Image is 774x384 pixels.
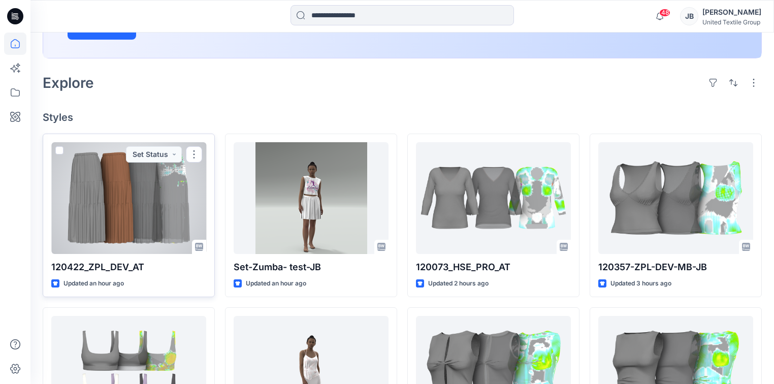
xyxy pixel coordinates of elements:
[702,18,761,26] div: United Textile Group
[43,111,762,123] h4: Styles
[416,142,571,254] a: 120073_HSE_PRO_AT
[702,6,761,18] div: [PERSON_NAME]
[63,278,124,289] p: Updated an hour ago
[246,278,306,289] p: Updated an hour ago
[428,278,489,289] p: Updated 2 hours ago
[416,260,571,274] p: 120073_HSE_PRO_AT
[234,260,389,274] p: Set-Zumba- test-JB
[51,142,206,254] a: 120422_ZPL_DEV_AT
[51,260,206,274] p: 120422_ZPL_DEV_AT
[598,142,753,254] a: 120357-ZPL-DEV-MB-JB
[598,260,753,274] p: 120357-ZPL-DEV-MB-JB
[659,9,670,17] span: 48
[234,142,389,254] a: Set-Zumba- test-JB
[610,278,671,289] p: Updated 3 hours ago
[680,7,698,25] div: JB
[43,75,94,91] h2: Explore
